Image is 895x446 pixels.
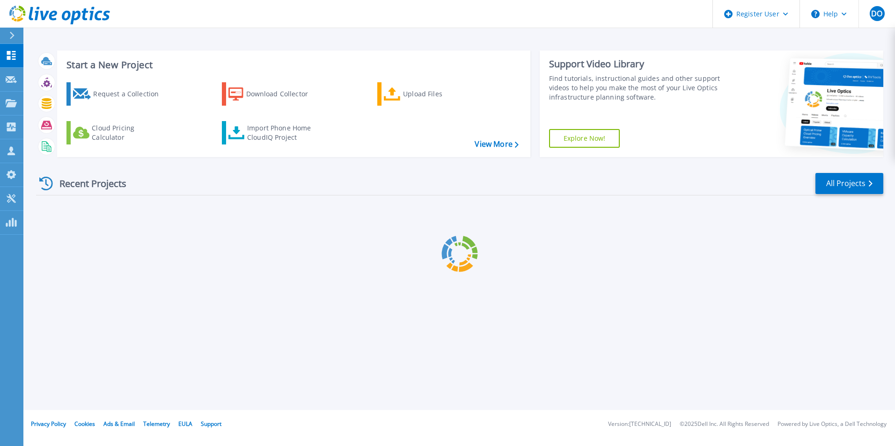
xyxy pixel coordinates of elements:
div: Recent Projects [36,172,139,195]
a: Upload Files [377,82,482,106]
li: Powered by Live Optics, a Dell Technology [778,421,887,427]
h3: Start a New Project [66,60,518,70]
div: Find tutorials, instructional guides and other support videos to help you make the most of your L... [549,74,724,102]
div: Cloud Pricing Calculator [92,123,167,142]
a: Support [201,420,221,428]
a: Ads & Email [103,420,135,428]
div: Download Collector [246,85,321,103]
div: Request a Collection [93,85,168,103]
div: Upload Files [403,85,478,103]
div: Support Video Library [549,58,724,70]
span: DO [871,10,882,17]
a: Download Collector [222,82,326,106]
a: Explore Now! [549,129,620,148]
a: Request a Collection [66,82,171,106]
a: Cloud Pricing Calculator [66,121,171,144]
li: Version: [TECHNICAL_ID] [608,421,671,427]
a: Privacy Policy [31,420,66,428]
a: Telemetry [143,420,170,428]
div: Import Phone Home CloudIQ Project [247,123,320,142]
li: © 2025 Dell Inc. All Rights Reserved [680,421,769,427]
a: Cookies [74,420,95,428]
a: All Projects [815,173,883,194]
a: EULA [178,420,192,428]
a: View More [475,140,518,149]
